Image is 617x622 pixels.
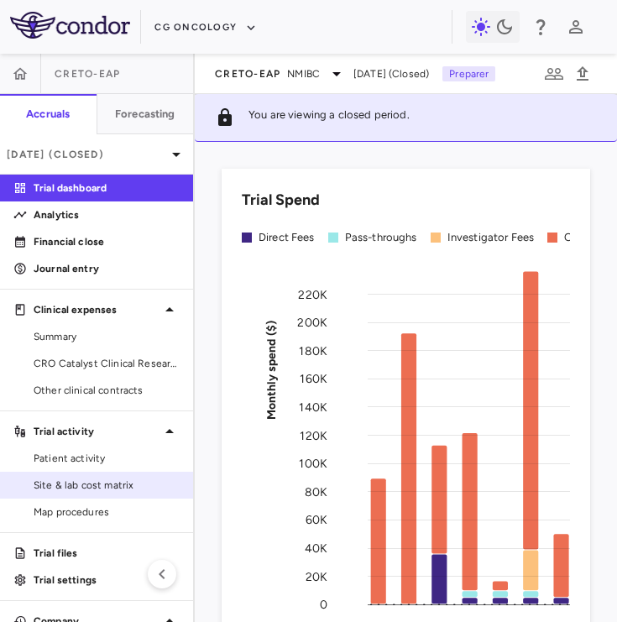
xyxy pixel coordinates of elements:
[34,180,180,196] p: Trial dashboard
[34,207,180,222] p: Analytics
[259,230,315,245] div: Direct Fees
[287,66,320,81] span: NMIBC
[299,400,327,414] tspan: 140K
[353,66,429,81] span: [DATE] (Closed)
[298,287,327,301] tspan: 220K
[34,546,180,561] p: Trial files
[34,478,180,493] span: Site & lab cost matrix
[299,457,327,471] tspan: 100K
[305,484,327,499] tspan: 80K
[442,66,495,81] p: Preparer
[299,343,327,358] tspan: 180K
[264,320,279,420] tspan: Monthly spend ($)
[34,424,159,439] p: Trial activity
[320,598,327,612] tspan: 0
[34,329,180,344] span: Summary
[34,383,180,398] span: Other clinical contracts
[34,451,180,466] span: Patient activity
[248,107,410,128] p: You are viewing a closed period.
[305,541,327,555] tspan: 40K
[300,428,327,442] tspan: 120K
[34,261,180,276] p: Journal entry
[34,572,180,588] p: Trial settings
[34,356,180,371] span: CRO Catalyst Clinical Research
[55,67,120,81] span: CRETO-EAP
[242,189,320,212] h6: Trial Spend
[34,302,159,317] p: Clinical expenses
[34,234,180,249] p: Financial close
[7,147,166,162] p: [DATE] (Closed)
[154,14,257,41] button: CG Oncology
[215,67,280,81] span: CRETO-EAP
[345,230,417,245] div: Pass-throughs
[26,107,70,122] h6: Accruals
[447,230,535,245] div: Investigator Fees
[34,504,180,520] span: Map procedures
[300,372,327,386] tspan: 160K
[297,316,327,330] tspan: 200K
[10,12,130,39] img: logo-full-SnFGN8VE.png
[306,569,327,583] tspan: 20K
[306,513,327,527] tspan: 60K
[115,107,175,122] h6: Forecasting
